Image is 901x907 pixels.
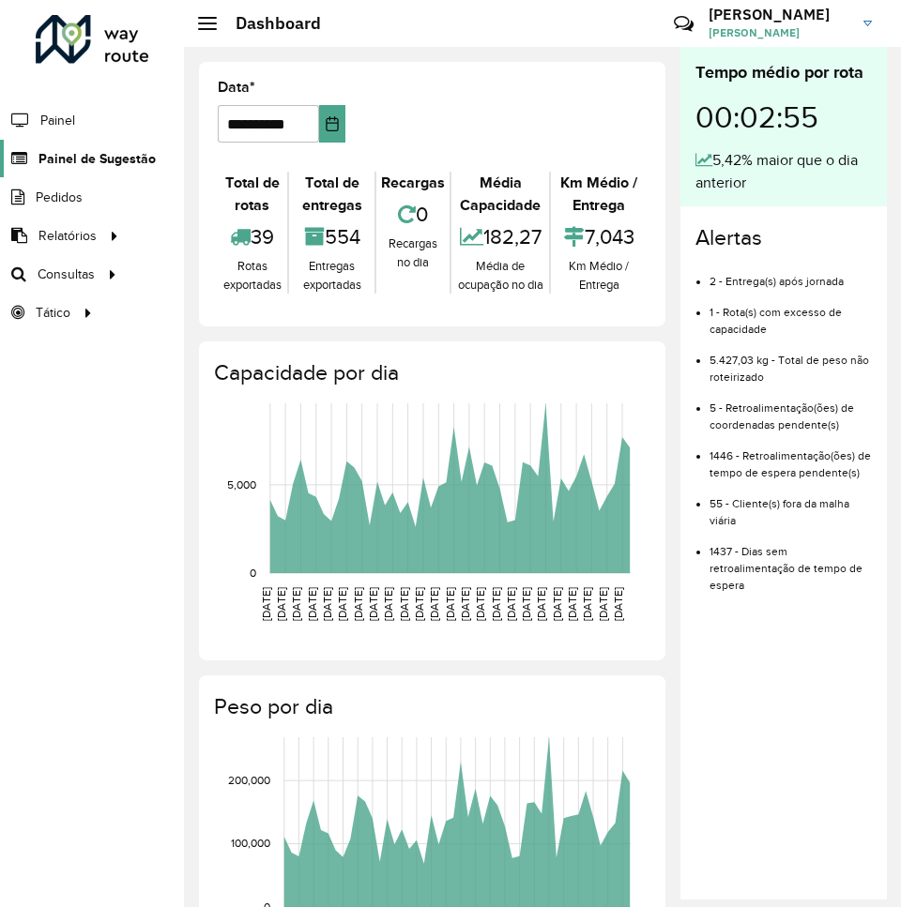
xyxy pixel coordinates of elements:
[336,587,348,621] text: [DATE]
[218,76,255,98] label: Data
[352,587,364,621] text: [DATE]
[551,587,563,621] text: [DATE]
[36,303,70,323] span: Tático
[38,149,156,169] span: Painel de Sugestão
[38,265,95,284] span: Consultas
[294,257,370,294] div: Entregas exportadas
[612,587,624,621] text: [DATE]
[398,587,410,621] text: [DATE]
[381,194,445,234] div: 0
[709,6,849,23] h3: [PERSON_NAME]
[275,587,287,621] text: [DATE]
[710,433,872,481] li: 1446 - Retroalimentação(ões) de tempo de espera pendente(s)
[321,587,333,621] text: [DATE]
[290,587,302,621] text: [DATE]
[695,60,872,85] div: Tempo médio por rota
[535,587,547,621] text: [DATE]
[709,24,849,41] span: [PERSON_NAME]
[710,338,872,385] li: 5.427,03 kg - Total de peso não roteirizado
[490,587,502,621] text: [DATE]
[556,257,642,294] div: Km Médio / Entrega
[367,587,379,621] text: [DATE]
[695,85,872,149] div: 00:02:55
[38,226,97,246] span: Relatórios
[710,529,872,594] li: 1437 - Dias sem retroalimentação de tempo de espera
[294,172,370,217] div: Total de entregas
[456,257,544,294] div: Média de ocupação no dia
[260,587,272,621] text: [DATE]
[217,13,321,34] h2: Dashboard
[456,172,544,217] div: Média Capacidade
[710,290,872,338] li: 1 - Rota(s) com excesso de capacidade
[231,837,270,849] text: 100,000
[222,172,283,217] div: Total de rotas
[556,172,642,217] div: Km Médio / Entrega
[382,587,394,621] text: [DATE]
[444,587,456,621] text: [DATE]
[228,774,270,786] text: 200,000
[40,111,75,130] span: Painel
[597,587,609,621] text: [DATE]
[710,259,872,290] li: 2 - Entrega(s) após jornada
[381,234,445,271] div: Recargas no dia
[664,4,704,44] a: Contato Rápido
[250,567,256,579] text: 0
[556,217,642,257] div: 7,043
[474,587,486,621] text: [DATE]
[214,360,647,386] h4: Capacidade por dia
[456,217,544,257] div: 182,27
[36,188,83,207] span: Pedidos
[306,587,318,621] text: [DATE]
[581,587,593,621] text: [DATE]
[413,587,425,621] text: [DATE]
[428,587,440,621] text: [DATE]
[505,587,517,621] text: [DATE]
[520,587,532,621] text: [DATE]
[710,385,872,433] li: 5 - Retroalimentação(ões) de coordenadas pendente(s)
[566,587,578,621] text: [DATE]
[222,217,283,257] div: 39
[319,105,345,143] button: Choose Date
[222,257,283,294] div: Rotas exportadas
[695,149,872,194] div: 5,42% maior que o dia anterior
[227,478,256,491] text: 5,000
[695,225,872,251] h4: Alertas
[381,172,445,194] div: Recargas
[214,694,647,720] h4: Peso por dia
[294,217,370,257] div: 554
[710,481,872,529] li: 55 - Cliente(s) fora da malha viária
[459,587,471,621] text: [DATE]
